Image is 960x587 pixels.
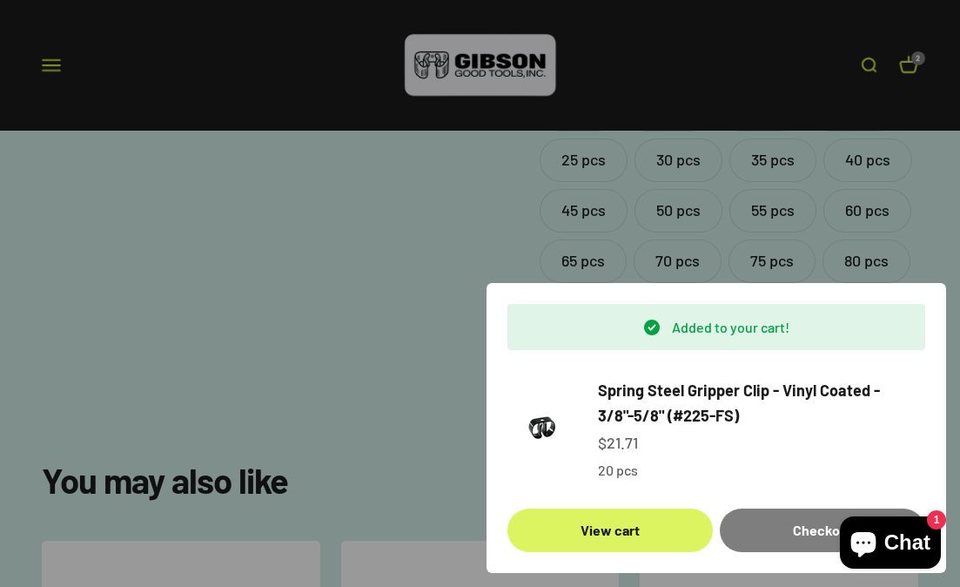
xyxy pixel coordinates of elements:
a: Spring Steel Gripper Clip - Vinyl Coated - 3/8"-5/8" (#225-FS) [598,378,925,428]
button: Checkout [720,509,925,552]
img: Gripper clip, made & shipped from the USA! [507,395,577,464]
a: View cart [507,509,713,552]
inbox-online-store-chat: Shopify online store chat [835,516,946,573]
div: Checkout [741,519,904,542]
p: 20 pcs [598,459,925,482]
div: Added to your cart! [507,304,925,351]
sale-price: $21.71 [598,430,638,455]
